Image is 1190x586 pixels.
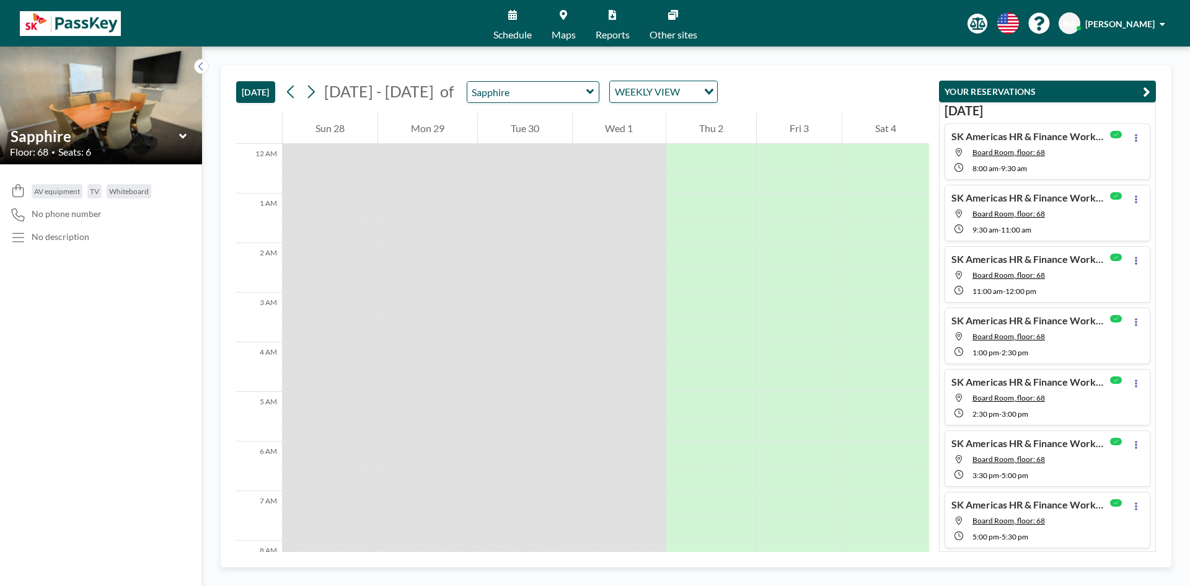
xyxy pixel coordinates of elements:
[972,393,1045,402] span: Board Room, floor: 68
[51,148,55,156] span: •
[20,11,121,36] img: organization-logo
[972,164,998,173] span: 8:00 AM
[478,113,572,144] div: Tue 30
[493,30,532,40] span: Schedule
[467,82,586,102] input: Sapphire
[1002,348,1028,357] span: 2:30 PM
[283,113,377,144] div: Sun 28
[939,81,1156,102] button: YOUR RESERVATIONS
[1001,164,1027,173] span: 9:30 AM
[998,164,1001,173] span: -
[945,103,1150,118] h3: [DATE]
[440,82,454,101] span: of
[34,187,80,196] span: AV equipment
[236,144,282,193] div: 12 AM
[236,442,282,491] div: 6 AM
[236,342,282,392] div: 4 AM
[11,127,179,145] input: Sapphire
[972,332,1045,341] span: Board Room, floor: 68
[951,314,1106,327] h4: SK Americas HR & Finance Workshop
[1085,19,1155,29] span: [PERSON_NAME]
[378,113,477,144] div: Mon 29
[972,409,999,419] span: 2:30 PM
[650,30,697,40] span: Other sites
[596,30,630,40] span: Reports
[236,293,282,342] div: 3 AM
[972,532,999,541] span: 5:00 PM
[972,516,1045,525] span: Board Room, floor: 68
[999,471,1002,480] span: -
[32,208,102,220] span: No phone number
[324,82,434,100] span: [DATE] - [DATE]
[972,455,1045,464] span: Board Room, floor: 68
[1001,225,1031,234] span: 11:00 AM
[951,376,1106,388] h4: SK Americas HR & Finance Workshop
[612,84,682,100] span: WEEKLY VIEW
[1063,18,1076,29] span: NA
[972,209,1045,218] span: Board Room, floor: 68
[757,113,842,144] div: Fri 3
[1002,409,1028,419] span: 3:00 PM
[951,130,1106,143] h4: SK Americas HR & Finance Workshop
[1005,286,1036,296] span: 12:00 PM
[999,532,1002,541] span: -
[999,409,1002,419] span: -
[1002,532,1028,541] span: 5:30 PM
[972,270,1045,280] span: Board Room, floor: 68
[951,253,1106,265] h4: SK Americas HR & Finance Workshop
[998,225,1001,234] span: -
[951,192,1106,204] h4: SK Americas HR & Finance Workshop
[552,30,576,40] span: Maps
[1003,286,1005,296] span: -
[999,348,1002,357] span: -
[236,491,282,541] div: 7 AM
[684,84,697,100] input: Search for option
[58,146,91,158] span: Seats: 6
[1002,471,1028,480] span: 5:00 PM
[236,81,275,103] button: [DATE]
[236,193,282,243] div: 1 AM
[109,187,149,196] span: Whiteboard
[972,471,999,480] span: 3:30 PM
[236,243,282,293] div: 2 AM
[972,286,1003,296] span: 11:00 AM
[573,113,666,144] div: Wed 1
[236,392,282,442] div: 5 AM
[32,231,89,242] div: No description
[666,113,756,144] div: Thu 2
[10,146,48,158] span: Floor: 68
[951,499,1106,511] h4: SK Americas HR & Finance Workshop
[951,437,1106,450] h4: SK Americas HR & Finance Workshop
[610,81,717,102] div: Search for option
[842,113,929,144] div: Sat 4
[972,348,999,357] span: 1:00 PM
[90,187,99,196] span: TV
[972,225,998,234] span: 9:30 AM
[972,148,1045,157] span: Board Room, floor: 68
